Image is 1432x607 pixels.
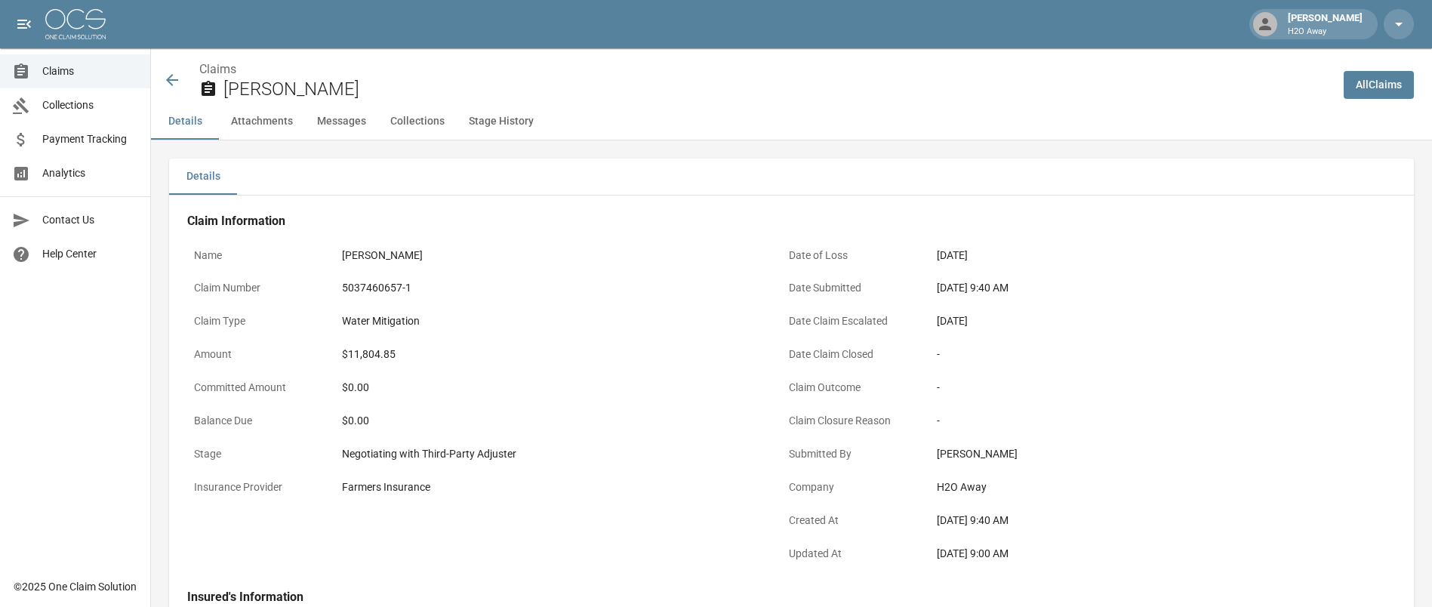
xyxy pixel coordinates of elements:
[937,280,1352,296] div: [DATE] 9:40 AM
[782,506,918,535] p: Created At
[199,62,236,76] a: Claims
[457,103,546,140] button: Stage History
[9,9,39,39] button: open drawer
[782,406,918,436] p: Claim Closure Reason
[1344,71,1414,99] a: AllClaims
[187,473,323,502] p: Insurance Provider
[187,373,323,402] p: Committed Amount
[937,546,1352,562] div: [DATE] 9:00 AM
[937,479,1352,495] div: H2O Away
[937,380,1352,396] div: -
[937,446,1352,462] div: [PERSON_NAME]
[342,347,757,362] div: $11,804.85
[342,446,757,462] div: Negotiating with Third-Party Adjuster
[342,380,757,396] div: $0.00
[187,307,323,336] p: Claim Type
[42,246,138,262] span: Help Center
[782,340,918,369] p: Date Claim Closed
[169,159,1414,195] div: details tabs
[199,60,1332,79] nav: breadcrumb
[782,473,918,502] p: Company
[937,313,1352,329] div: [DATE]
[187,590,1359,605] h4: Insured's Information
[42,97,138,113] span: Collections
[937,413,1352,429] div: -
[187,340,323,369] p: Amount
[151,103,1432,140] div: anchor tabs
[187,273,323,303] p: Claim Number
[223,79,1332,100] h2: [PERSON_NAME]
[342,280,757,296] div: 5037460657-1
[342,479,757,495] div: Farmers Insurance
[782,439,918,469] p: Submitted By
[937,513,1352,528] div: [DATE] 9:40 AM
[169,159,237,195] button: Details
[42,63,138,79] span: Claims
[14,579,137,594] div: © 2025 One Claim Solution
[219,103,305,140] button: Attachments
[378,103,457,140] button: Collections
[187,214,1359,229] h4: Claim Information
[151,103,219,140] button: Details
[187,241,323,270] p: Name
[937,347,1352,362] div: -
[782,373,918,402] p: Claim Outcome
[342,413,757,429] div: $0.00
[782,539,918,568] p: Updated At
[42,131,138,147] span: Payment Tracking
[342,313,757,329] div: Water Mitigation
[1288,26,1363,39] p: H2O Away
[1282,11,1369,38] div: [PERSON_NAME]
[187,406,323,436] p: Balance Due
[937,248,1352,263] div: [DATE]
[305,103,378,140] button: Messages
[45,9,106,39] img: ocs-logo-white-transparent.png
[42,165,138,181] span: Analytics
[782,273,918,303] p: Date Submitted
[342,248,757,263] div: [PERSON_NAME]
[187,439,323,469] p: Stage
[782,307,918,336] p: Date Claim Escalated
[782,241,918,270] p: Date of Loss
[42,212,138,228] span: Contact Us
